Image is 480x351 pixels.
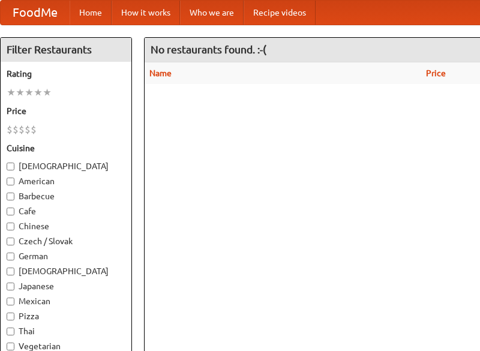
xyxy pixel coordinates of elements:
label: Thai [7,325,125,337]
label: [DEMOGRAPHIC_DATA] [7,160,125,172]
input: Pizza [7,313,14,320]
input: Chinese [7,223,14,230]
h5: Cuisine [7,142,125,154]
input: Cafe [7,208,14,215]
li: ★ [25,86,34,99]
input: [DEMOGRAPHIC_DATA] [7,268,14,275]
li: ★ [7,86,16,99]
input: [DEMOGRAPHIC_DATA] [7,163,14,170]
input: Vegetarian [7,343,14,350]
a: Price [426,68,446,78]
h5: Rating [7,68,125,80]
li: $ [13,123,19,136]
ng-pluralize: No restaurants found. :-( [151,44,266,55]
input: Mexican [7,298,14,305]
a: Recipe videos [244,1,316,25]
label: American [7,175,125,187]
a: Who we are [180,1,244,25]
h4: Filter Restaurants [1,38,131,62]
h5: Price [7,105,125,117]
a: Home [70,1,112,25]
input: Thai [7,328,14,335]
li: $ [7,123,13,136]
input: Czech / Slovak [7,238,14,245]
label: Pizza [7,310,125,322]
label: Mexican [7,295,125,307]
a: How it works [112,1,180,25]
label: Cafe [7,205,125,217]
label: Japanese [7,280,125,292]
li: $ [19,123,25,136]
li: ★ [16,86,25,99]
li: $ [31,123,37,136]
label: [DEMOGRAPHIC_DATA] [7,265,125,277]
li: ★ [43,86,52,99]
a: Name [149,68,172,78]
input: American [7,178,14,185]
input: Barbecue [7,193,14,200]
li: $ [25,123,31,136]
li: ★ [34,86,43,99]
label: Chinese [7,220,125,232]
input: Japanese [7,283,14,290]
label: Barbecue [7,190,125,202]
input: German [7,253,14,260]
a: FoodMe [1,1,70,25]
label: Czech / Slovak [7,235,125,247]
label: German [7,250,125,262]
